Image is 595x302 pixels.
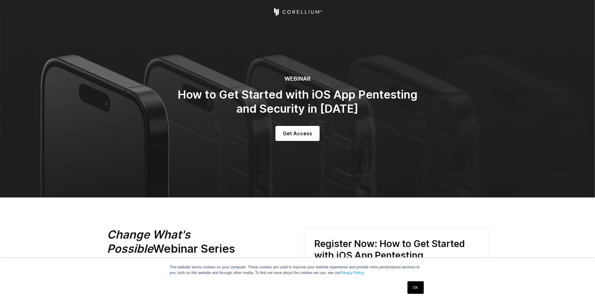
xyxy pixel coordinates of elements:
h3: Register Now: How to Get Started with iOS App Pentesting [314,238,478,262]
a: OK [407,281,423,294]
h2: Webinar Series [107,228,276,256]
a: Corellium Home [273,8,322,16]
a: Privacy Policy. [340,271,364,275]
span: Get Access [283,130,312,137]
em: Change What's Possible [107,228,190,256]
h2: How to Get Started with iOS App Pentesting and Security in [DATE] [172,88,423,116]
p: This website stores cookies on your computer. These cookies are used to improve your website expe... [170,264,426,276]
h6: WEBINAR [172,75,423,83]
a: Get Access [275,126,320,141]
